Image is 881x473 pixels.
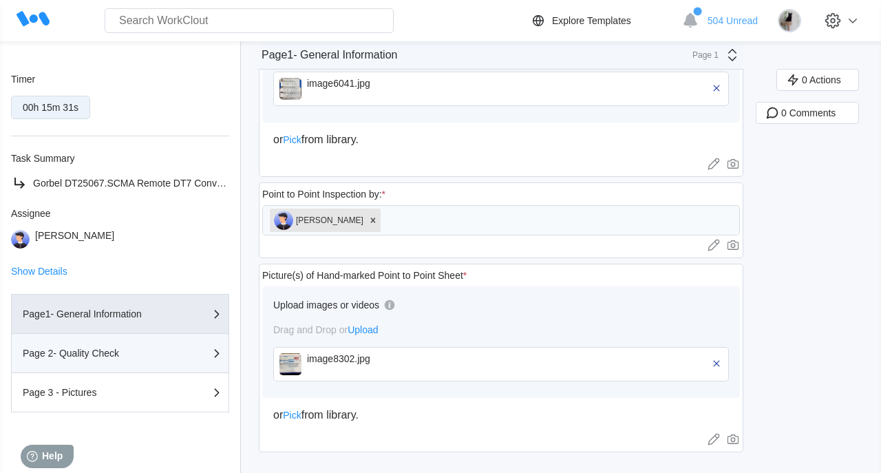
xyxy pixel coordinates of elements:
[23,388,160,397] div: Page 3 - Pictures
[11,294,229,334] button: Page1- General Information
[11,175,229,191] a: Gorbel DT25067.SCMA Remote DT7 Conversion Final Inspection -
[33,178,319,189] span: Gorbel DT25067.SCMA Remote DT7 Conversion Final Inspection -
[35,230,114,249] div: [PERSON_NAME]
[279,78,301,100] img: image6041.jpg
[348,324,378,335] span: Upload
[552,15,631,26] div: Explore Templates
[11,153,229,164] div: Task Summary
[23,102,78,113] div: 00h 15m 31s
[781,108,836,118] span: 0 Comments
[802,75,841,85] span: 0 Actions
[756,102,859,124] button: 0 Comments
[262,49,397,61] div: Page1- General Information
[11,74,229,85] div: Timer
[776,69,859,91] button: 0 Actions
[11,334,229,373] button: Page 2- Quality Check
[11,266,67,276] button: Show Details
[273,299,379,311] div: Upload images or videos
[307,353,465,364] div: image8302.jpg
[23,348,160,358] div: Page 2- Quality Check
[11,230,30,249] img: user-5.png
[307,78,465,89] div: image6041.jpg
[105,8,394,33] input: Search WorkClout
[273,134,729,146] div: or from library.
[684,50,719,60] div: Page 1
[262,189,385,200] div: Point to Point Inspection by:
[279,353,301,375] img: image8302.jpg
[273,409,729,421] div: or from library.
[283,134,301,145] span: Pick
[530,12,675,29] a: Explore Templates
[273,324,379,335] span: Drag and Drop or
[262,270,467,281] div: Picture(s) of Hand-marked Point to Point Sheet
[11,208,229,219] div: Assignee
[283,410,301,421] span: Pick
[11,373,229,412] button: Page 3 - Pictures
[23,309,160,319] div: Page1- General Information
[778,9,801,32] img: stormageddon_tree.jpg
[708,15,758,26] span: 504 Unread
